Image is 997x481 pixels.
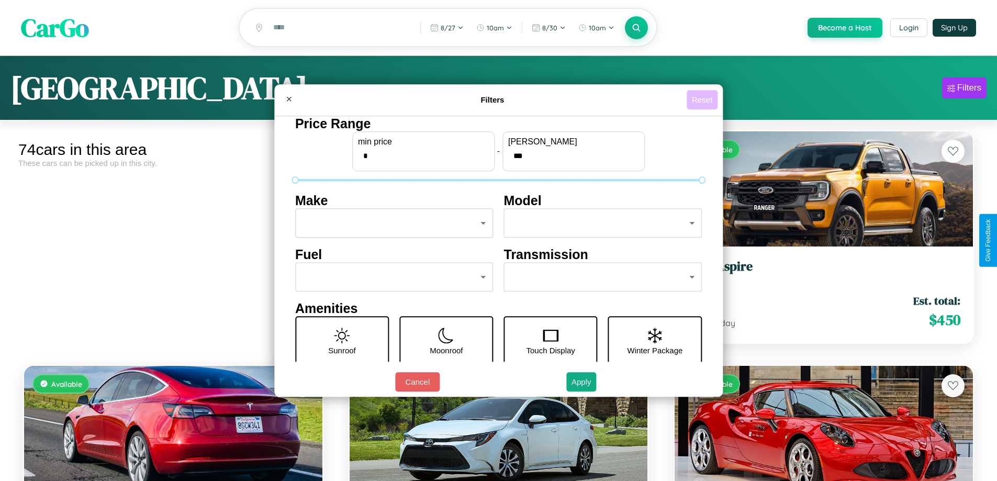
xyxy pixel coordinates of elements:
button: Filters [942,77,987,98]
h1: [GEOGRAPHIC_DATA] [10,66,308,109]
button: Sign Up [933,19,976,37]
span: / day [713,318,735,328]
button: Cancel [395,372,440,391]
button: Apply [566,372,597,391]
p: Moonroof [430,343,463,357]
span: $ 450 [929,309,960,330]
span: Available [51,379,82,388]
button: Login [890,18,927,37]
p: Touch Display [526,343,575,357]
h4: Model [504,193,702,208]
h4: Make [295,193,494,208]
button: Reset [687,90,718,109]
button: 10am [573,19,620,36]
label: [PERSON_NAME] [508,137,639,147]
button: 10am [471,19,518,36]
div: Filters [957,83,981,93]
div: 74 cars in this area [18,141,328,159]
span: 10am [487,24,504,32]
button: Become a Host [808,18,882,38]
h4: Fuel [295,247,494,262]
span: CarGo [21,10,89,45]
h3: Ford Aspire [687,259,960,274]
span: 8 / 27 [441,24,455,32]
button: 8/27 [425,19,469,36]
p: Winter Package [628,343,683,357]
h4: Price Range [295,116,702,131]
span: Est. total: [913,293,960,308]
span: 10am [589,24,606,32]
p: Sunroof [328,343,356,357]
button: 8/30 [526,19,571,36]
h4: Transmission [504,247,702,262]
h4: Amenities [295,301,702,316]
div: These cars can be picked up in this city. [18,159,328,167]
span: 8 / 30 [542,24,557,32]
label: min price [358,137,489,147]
div: Give Feedback [984,219,992,262]
a: Ford Aspire2021 [687,259,960,285]
h4: Filters [298,95,687,104]
p: - [497,144,500,158]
